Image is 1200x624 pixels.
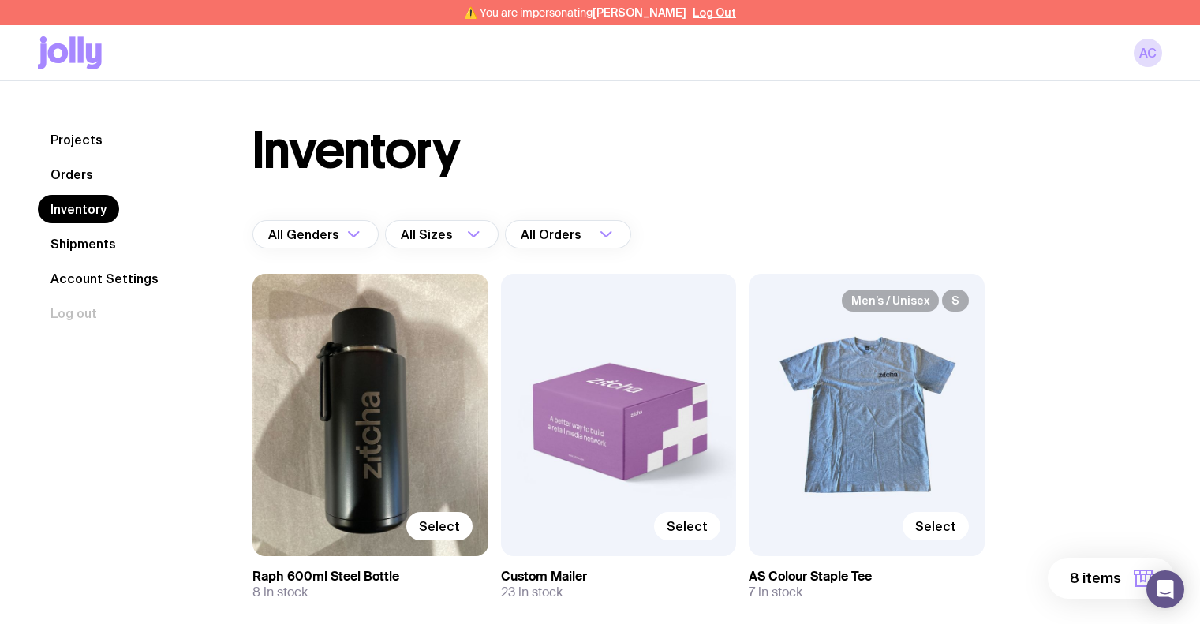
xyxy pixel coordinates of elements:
[749,569,985,585] h3: AS Colour Staple Tee
[252,569,488,585] h3: Raph 600ml Steel Bottle
[942,290,969,312] span: S
[456,220,462,248] input: Search for option
[38,160,106,189] a: Orders
[38,299,110,327] button: Log out
[38,195,119,223] a: Inventory
[593,6,686,19] span: [PERSON_NAME]
[915,518,956,534] span: Select
[501,585,563,600] span: 23 in stock
[38,264,171,293] a: Account Settings
[693,6,736,19] button: Log Out
[505,220,631,248] div: Search for option
[38,230,129,258] a: Shipments
[1146,570,1184,608] div: Open Intercom Messenger
[521,220,585,248] span: All Orders
[401,220,456,248] span: All Sizes
[252,125,460,176] h1: Inventory
[252,585,308,600] span: 8 in stock
[667,518,708,534] span: Select
[252,220,379,248] div: Search for option
[268,220,342,248] span: All Genders
[501,569,737,585] h3: Custom Mailer
[749,585,802,600] span: 7 in stock
[1048,558,1175,599] button: 8 items
[842,290,939,312] span: Men’s / Unisex
[1070,569,1121,588] span: 8 items
[38,125,115,154] a: Projects
[419,518,460,534] span: Select
[585,220,595,248] input: Search for option
[1134,39,1162,67] a: AC
[464,6,686,19] span: ⚠️ You are impersonating
[385,220,499,248] div: Search for option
